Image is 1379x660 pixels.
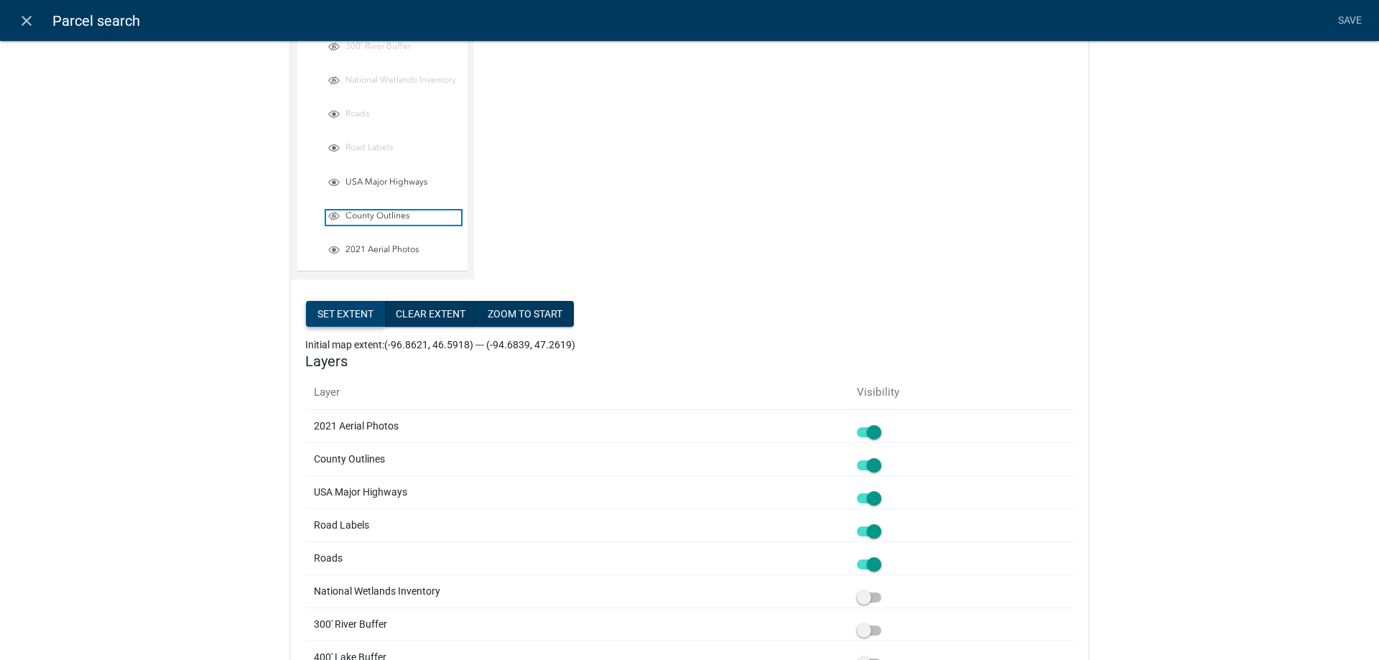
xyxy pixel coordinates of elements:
td: Road Labels [305,509,848,542]
td: 300' River Buffer [305,608,848,641]
li: County Outlines [310,202,466,233]
li: Road Labels (Invisible at current scale) [310,134,466,165]
span: Roads (Invisible at current scale) [342,108,461,120]
span: 2021 Aerial Photos [342,244,461,256]
li: USA Major Highways [310,168,466,200]
td: 2021 Aerial Photos [305,410,848,443]
a: Save [1332,7,1368,34]
div: USA Major Highways [326,177,461,191]
li: National Wetlands Inventory (Invisible at current scale) [310,66,466,98]
li: Roads (Invisible at current scale) [310,100,466,131]
td: National Wetlands Inventory [305,575,848,608]
td: USA Major Highways [305,476,848,509]
span: (-96.8621, 46.5918) --- (-94.6839, 47.2619) [384,339,575,350]
th: Layer [305,376,848,409]
div: 2021 Aerial Photos [326,244,461,259]
span: National Wetlands Inventory (Invisible at current scale) [342,75,461,86]
th: Visibility [848,376,1074,409]
h5: Layers [305,353,1074,370]
div: Map extent controls [306,301,574,330]
td: Roads [305,542,848,575]
span: 300' River Buffer (Invisible at current scale) [342,41,461,52]
div: National Wetlands Inventory (Invisible at current scale) [326,75,461,89]
button: Clear extent [384,301,477,327]
i: close [18,12,35,29]
span: USA Major Highways [342,177,461,188]
span: County Outlines [342,210,461,222]
div: Road Labels (Invisible at current scale) [326,142,461,157]
div: Initial map extent: [305,338,1074,353]
div: 300' River Buffer (Invisible at current scale) [326,41,461,55]
span: Road Labels (Invisible at current scale) [342,142,461,154]
span: Parcel search [52,6,140,35]
li: 300' River Buffer (Invisible at current scale) [310,32,466,64]
td: County Outlines [305,443,848,476]
button: Set extent [306,301,385,327]
button: zoom to start [476,301,574,327]
div: Roads (Invisible at current scale) [326,108,461,123]
div: County Outlines [326,210,461,225]
li: 2021 Aerial Photos [310,236,466,267]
